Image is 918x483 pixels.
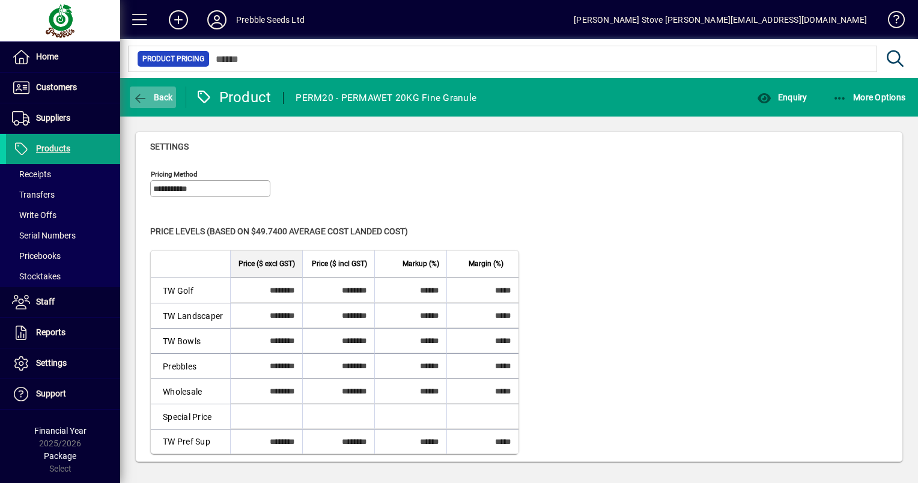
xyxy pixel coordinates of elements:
a: Support [6,379,120,409]
span: Stocktakes [12,272,61,281]
a: Home [6,42,120,72]
button: Back [130,87,176,108]
a: Staff [6,287,120,317]
a: Stocktakes [6,266,120,287]
mat-label: Pricing method [151,170,198,178]
a: Settings [6,348,120,378]
a: Customers [6,73,120,103]
span: Pricebooks [12,251,61,261]
a: Suppliers [6,103,120,133]
span: Package [44,451,76,461]
button: Enquiry [754,87,810,108]
td: Wholesale [151,378,230,404]
span: Receipts [12,169,51,179]
span: Financial Year [34,426,87,436]
td: TW Golf [151,278,230,303]
span: Write Offs [12,210,56,220]
a: Reports [6,318,120,348]
div: [PERSON_NAME] Stove [PERSON_NAME][EMAIL_ADDRESS][DOMAIN_NAME] [574,10,867,29]
span: Support [36,389,66,398]
td: TW Pref Sup [151,429,230,454]
span: Enquiry [757,93,807,102]
a: Pricebooks [6,246,120,266]
span: More Options [833,93,906,102]
span: Transfers [12,190,55,199]
span: Staff [36,297,55,306]
span: Product Pricing [142,53,204,65]
span: Margin (%) [469,257,503,270]
a: Write Offs [6,205,120,225]
span: Products [36,144,70,153]
span: Back [133,93,173,102]
td: TW Bowls [151,328,230,353]
td: TW Landscaper [151,303,230,328]
button: Profile [198,9,236,31]
div: Product [195,88,272,107]
td: Prebbles [151,353,230,378]
span: Suppliers [36,113,70,123]
td: Special Price [151,404,230,429]
app-page-header-button: Back [120,87,186,108]
span: Reports [36,327,65,337]
button: More Options [830,87,909,108]
span: Serial Numbers [12,231,76,240]
span: Markup (%) [403,257,439,270]
a: Knowledge Base [879,2,903,41]
a: Serial Numbers [6,225,120,246]
span: Settings [150,142,189,151]
button: Add [159,9,198,31]
span: Settings [36,358,67,368]
span: Price ($ excl GST) [239,257,295,270]
span: Customers [36,82,77,92]
span: Price levels (based on $49.7400 Average cost landed cost) [150,226,408,236]
a: Transfers [6,184,120,205]
span: Price ($ incl GST) [312,257,367,270]
a: Receipts [6,164,120,184]
div: PERM20 - PERMAWET 20KG Fine Granule [296,88,476,108]
span: Home [36,52,58,61]
div: Prebble Seeds Ltd [236,10,305,29]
